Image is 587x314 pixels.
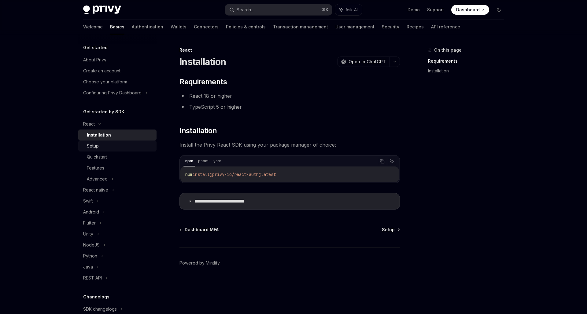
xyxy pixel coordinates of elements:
a: Connectors [194,20,219,34]
a: Setup [78,141,157,152]
div: Configuring Privy Dashboard [83,89,142,97]
span: install [193,172,210,177]
a: Choose your platform [78,76,157,87]
li: TypeScript 5 or higher [179,103,400,111]
a: Installation [78,130,157,141]
a: Setup [382,227,399,233]
div: About Privy [83,56,106,64]
div: React native [83,186,108,194]
span: Requirements [179,77,227,87]
button: Copy the contents from the code block [378,157,386,165]
div: Setup [87,142,99,150]
span: Ask AI [345,7,358,13]
a: API reference [431,20,460,34]
span: Dashboard [456,7,480,13]
a: Features [78,162,157,173]
div: Unity [83,230,93,238]
a: Dashboard [451,5,489,15]
a: Recipes [407,20,424,34]
button: Search...⌘K [225,4,332,15]
li: React 18 or higher [179,92,400,100]
div: Advanced [87,175,108,183]
div: Search... [237,6,254,13]
a: Basics [110,20,124,34]
button: Ask AI [335,4,362,15]
a: Demo [408,7,420,13]
span: Open in ChatGPT [349,59,386,65]
a: Security [382,20,399,34]
div: Android [83,208,99,216]
a: Installation [428,66,509,76]
a: About Privy [78,54,157,65]
span: Install the Privy React SDK using your package manager of choice: [179,141,400,149]
a: Policies & controls [226,20,266,34]
div: pnpm [196,157,210,165]
button: Toggle dark mode [494,5,504,15]
div: REST API [83,274,102,282]
div: yarn [212,157,223,165]
a: User management [335,20,375,34]
div: Java [83,263,93,271]
span: On this page [434,46,462,54]
span: ⌘ K [322,7,328,12]
a: Wallets [171,20,186,34]
a: Dashboard MFA [180,227,219,233]
h1: Installation [179,56,226,67]
div: Create an account [83,67,120,75]
a: Welcome [83,20,103,34]
a: Authentication [132,20,163,34]
a: Powered by Mintlify [179,260,220,266]
span: npm [185,172,193,177]
h5: Get started [83,44,108,51]
div: Quickstart [87,153,107,161]
div: Flutter [83,219,96,227]
div: NodeJS [83,241,100,249]
span: @privy-io/react-auth@latest [210,172,276,177]
button: Open in ChatGPT [337,57,389,67]
div: React [179,47,400,53]
a: Create an account [78,65,157,76]
a: Transaction management [273,20,328,34]
div: Choose your platform [83,78,127,86]
div: Swift [83,197,93,205]
a: Requirements [428,56,509,66]
button: Ask AI [388,157,396,165]
span: Setup [382,227,395,233]
span: Dashboard MFA [185,227,219,233]
div: npm [183,157,195,165]
a: Quickstart [78,152,157,162]
div: React [83,120,95,128]
div: Python [83,252,97,260]
img: dark logo [83,5,121,14]
h5: Get started by SDK [83,108,124,115]
div: Installation [87,131,111,139]
a: Support [427,7,444,13]
div: SDK changelogs [83,305,117,313]
div: Features [87,164,104,172]
h5: Changelogs [83,293,109,301]
span: Installation [179,126,217,136]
